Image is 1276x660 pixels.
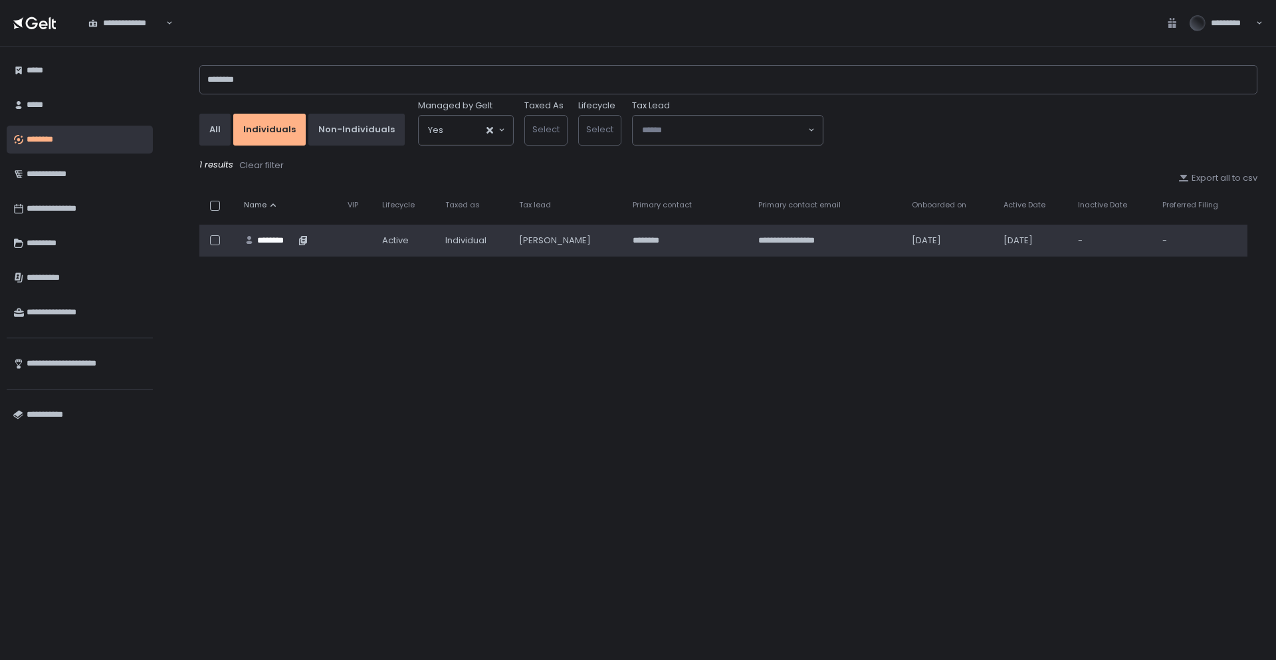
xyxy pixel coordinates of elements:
div: Clear filter [239,160,284,171]
label: Taxed As [524,100,564,112]
div: - [1078,235,1146,247]
span: Tax Lead [632,100,670,112]
div: Individual [445,235,503,247]
span: Managed by Gelt [418,100,492,112]
span: active [382,235,409,247]
button: Non-Individuals [308,114,405,146]
span: Yes [428,124,443,137]
div: - [1162,235,1239,247]
span: Primary contact email [758,200,841,210]
input: Search for option [164,17,165,30]
div: Search for option [633,116,823,145]
div: All [209,124,221,136]
span: Taxed as [445,200,480,210]
span: Inactive Date [1078,200,1127,210]
span: Primary contact [633,200,692,210]
button: Export all to csv [1178,172,1257,184]
div: [DATE] [912,235,987,247]
span: Preferred Filing [1162,200,1218,210]
button: Clear Selected [486,127,493,134]
div: 1 results [199,159,1257,172]
span: Select [586,123,613,136]
div: [PERSON_NAME] [519,235,617,247]
input: Search for option [443,124,485,137]
div: [DATE] [1004,235,1063,247]
span: Active Date [1004,200,1045,210]
button: Individuals [233,114,306,146]
button: Clear filter [239,159,284,172]
span: Select [532,123,560,136]
label: Lifecycle [578,100,615,112]
div: Search for option [80,9,173,37]
input: Search for option [642,124,807,137]
div: Search for option [419,116,513,145]
span: Tax lead [519,200,551,210]
button: All [199,114,231,146]
div: Non-Individuals [318,124,395,136]
span: Onboarded on [912,200,966,210]
span: VIP [348,200,358,210]
div: Individuals [243,124,296,136]
span: Lifecycle [382,200,415,210]
span: Name [244,200,266,210]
